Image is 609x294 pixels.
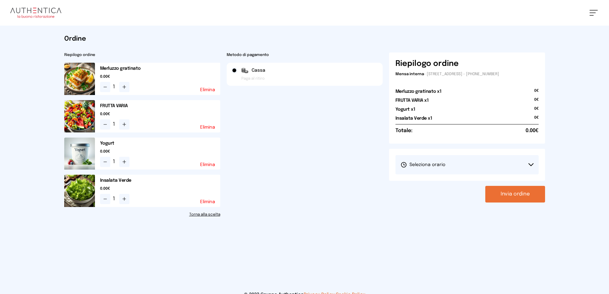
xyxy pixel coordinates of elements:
span: 1 [113,83,117,91]
button: Elimina [200,88,215,92]
h2: Riepilogo ordine [64,52,220,58]
span: 0€ [534,115,539,124]
h2: Yogurt [100,140,220,147]
h2: FRUTTA VARIA x1 [395,97,429,104]
button: Elimina [200,163,215,167]
img: media [64,63,95,95]
h2: Metodo di pagamento [227,52,383,58]
h6: Riepilogo ordine [395,59,459,69]
button: Elimina [200,200,215,204]
span: 0.00€ [100,112,220,117]
img: media [64,100,95,132]
h2: Yogurt x1 [395,106,415,113]
button: Elimina [200,125,215,130]
h1: Ordine [64,35,545,44]
span: 0€ [534,97,539,106]
span: Mensa interna [395,72,424,76]
button: Invia ordine [485,186,545,203]
span: Paga al ritiro [241,76,265,81]
span: Cassa [252,67,265,74]
h2: Merluzzo gratinato x1 [395,88,441,95]
span: 1 [113,195,117,203]
h2: Insalata Verde x1 [395,115,432,122]
button: Seleziona orario [395,155,539,174]
h2: FRUTTA VARIA [100,103,220,109]
span: 0.00€ [100,149,220,154]
h2: Merluzzo gratinato [100,65,220,72]
a: Torna alla scelta [64,212,220,217]
p: - [STREET_ADDRESS] - [PHONE_NUMBER] [395,72,539,77]
img: media [64,175,95,207]
span: 0€ [534,106,539,115]
h2: Insalata Verde [100,177,220,184]
h6: Totale: [395,127,412,135]
span: Seleziona orario [401,162,445,168]
span: 0.00€ [526,127,539,135]
span: 0.00€ [100,186,220,191]
span: 1 [113,158,117,166]
span: 0.00€ [100,74,220,79]
img: logo.8f33a47.png [10,8,61,18]
img: media [64,138,95,170]
span: 0€ [534,88,539,97]
span: 1 [113,121,117,128]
